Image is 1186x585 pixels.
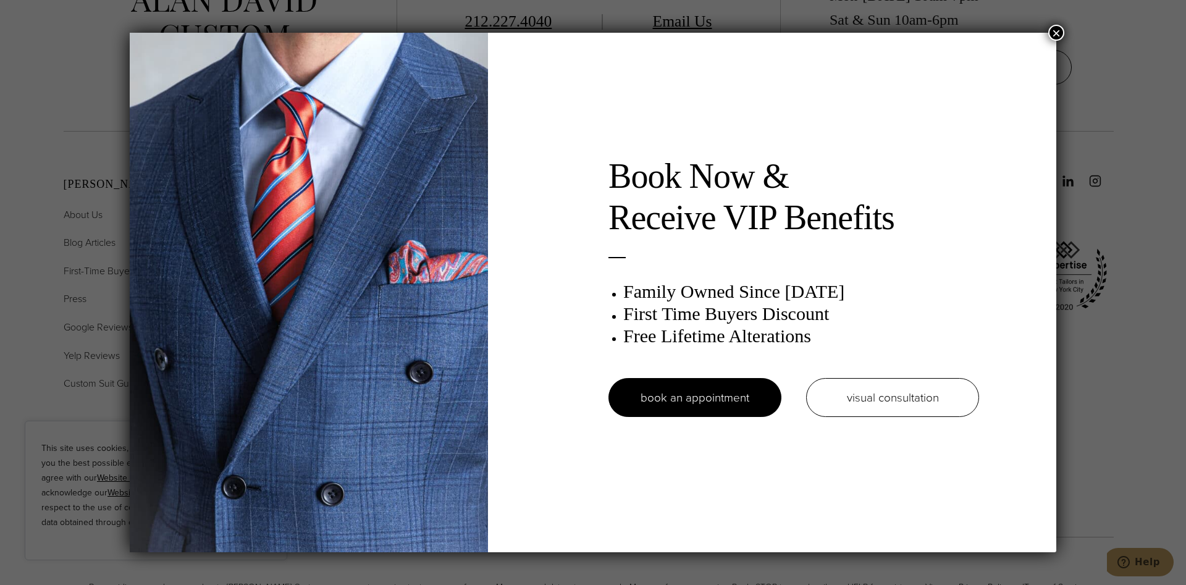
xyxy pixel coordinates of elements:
[623,325,979,347] h3: Free Lifetime Alterations
[806,378,979,417] a: visual consultation
[1048,25,1064,41] button: Close
[608,378,781,417] a: book an appointment
[28,9,53,20] span: Help
[623,280,979,303] h3: Family Owned Since [DATE]
[623,303,979,325] h3: First Time Buyers Discount
[608,156,979,238] h2: Book Now & Receive VIP Benefits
